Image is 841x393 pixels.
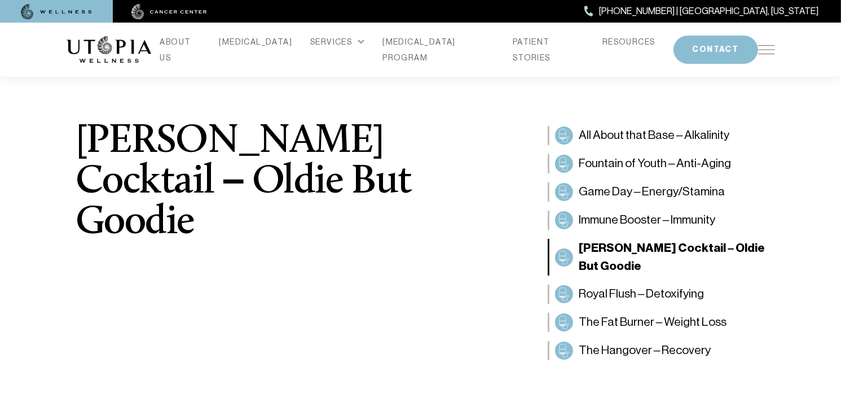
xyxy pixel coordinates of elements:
[673,36,758,64] button: CONTACT
[382,34,495,65] a: [MEDICAL_DATA] PROGRAM
[548,126,775,145] a: All About that Base – AlkalinityAll About that Base – Alkalinity
[131,4,207,20] img: cancer center
[557,344,571,357] img: The Hangover – Recovery
[557,287,571,301] img: Royal Flush – Detoxifying
[584,4,818,19] a: [PHONE_NUMBER] | [GEOGRAPHIC_DATA], [US_STATE]
[557,316,571,329] img: The Fat Burner – Weight Loss
[557,185,571,199] img: Game Day – Energy/Stamina
[548,154,775,173] a: Fountain of Youth – Anti-AgingFountain of Youth – Anti-Aging
[579,183,725,201] span: Game Day – Energy/Stamina
[579,285,704,303] span: Royal Flush – Detoxifying
[548,239,775,276] a: Myer’s Cocktail – Oldie But Goodie[PERSON_NAME] Cocktail – Oldie But Goodie
[602,34,655,50] a: RESOURCES
[579,211,716,229] span: Immune Booster – Immunity
[310,34,364,50] div: SERVICES
[579,126,730,145] span: All About that Base – Alkalinity
[579,342,711,360] span: The Hangover – Recovery
[758,45,775,54] img: icon-hamburger
[599,4,818,19] span: [PHONE_NUMBER] | [GEOGRAPHIC_DATA], [US_STATE]
[67,36,151,63] img: logo
[548,285,775,304] a: Royal Flush – DetoxifyingRoyal Flush – Detoxifying
[76,121,525,243] h1: [PERSON_NAME] Cocktail – Oldie But Goodie
[557,213,571,227] img: Immune Booster – Immunity
[548,182,775,202] a: Game Day – Energy/StaminaGame Day – Energy/Stamina
[548,211,775,230] a: Immune Booster – ImmunityImmune Booster – Immunity
[548,341,775,360] a: The Hangover – RecoveryThe Hangover – Recovery
[21,4,92,20] img: wellness
[557,157,571,171] img: Fountain of Youth – Anti-Aging
[579,239,769,275] span: [PERSON_NAME] Cocktail – Oldie But Goodie
[557,129,571,142] img: All About that Base – Alkalinity
[579,313,727,331] span: The Fat Burner – Weight Loss
[219,34,293,50] a: [MEDICAL_DATA]
[557,251,571,264] img: Myer’s Cocktail – Oldie But Goodie
[513,34,584,65] a: PATIENT STORIES
[579,155,732,173] span: Fountain of Youth – Anti-Aging
[548,313,775,332] a: The Fat Burner – Weight LossThe Fat Burner – Weight Loss
[160,34,201,65] a: ABOUT US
